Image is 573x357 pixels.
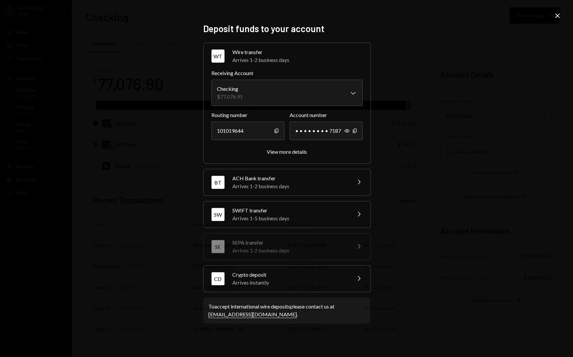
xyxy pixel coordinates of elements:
[208,303,365,318] div: To accept international wire deposits please contact us at .
[232,214,347,222] div: Arrives 1-5 business days
[203,22,370,35] h2: Deposit funds to your account
[211,69,363,77] label: Receiving Account
[232,174,347,182] div: ACH Bank transfer
[290,122,363,140] div: • • • • • • • • 7187
[211,50,224,63] div: WT
[267,149,307,155] button: View more details
[232,247,347,254] div: Arrives 1-2 business days
[204,201,370,228] button: SWSWIFT transferArrives 1-5 business days
[232,56,363,64] div: Arrives 1-2 business days
[232,182,347,190] div: Arrives 1-2 business days
[204,233,370,260] button: SESEPA transferArrives 1-2 business days
[232,239,347,247] div: SEPA transfer
[232,279,347,287] div: Arrives instantly
[204,43,370,69] button: WTWire transferArrives 1-2 business days
[232,48,363,56] div: Wire transfer
[208,311,297,318] a: [EMAIL_ADDRESS][DOMAIN_NAME]
[204,169,370,195] button: BTACH Bank transferArrives 1-2 business days
[211,69,363,155] div: WTWire transferArrives 1-2 business days
[211,208,224,221] div: SW
[211,240,224,253] div: SE
[211,272,224,285] div: CD
[232,271,347,279] div: Crypto deposit
[211,80,363,106] button: Receiving Account
[211,111,284,119] label: Routing number
[204,266,370,292] button: CDCrypto depositArrives instantly
[232,207,347,214] div: SWIFT transfer
[211,176,224,189] div: BT
[211,122,284,140] div: 101019644
[290,111,363,119] label: Account number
